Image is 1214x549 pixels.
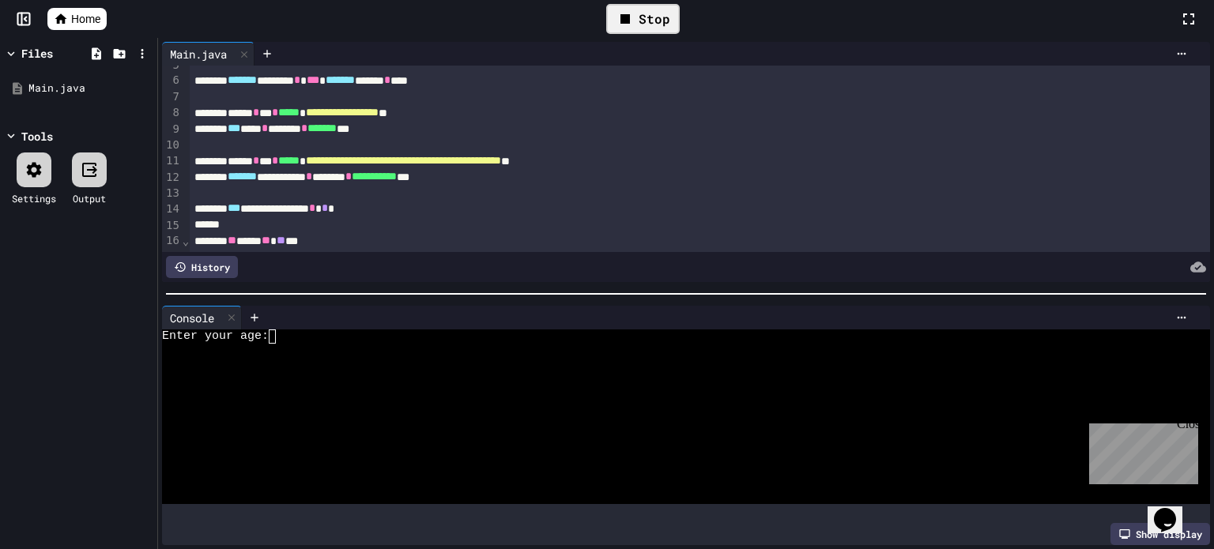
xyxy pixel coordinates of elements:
[12,191,56,205] div: Settings
[162,218,182,234] div: 15
[21,45,53,62] div: Files
[28,81,152,96] div: Main.java
[71,11,100,27] span: Home
[162,233,182,250] div: 16
[162,170,182,186] div: 12
[162,122,182,138] div: 9
[162,250,182,266] div: 17
[162,329,269,344] span: Enter your age:
[166,256,238,278] div: History
[6,6,109,100] div: Chat with us now!Close
[162,201,182,218] div: 14
[606,4,680,34] div: Stop
[162,306,242,329] div: Console
[73,191,106,205] div: Output
[1083,417,1198,484] iframe: chat widget
[1110,523,1210,545] div: Show display
[162,153,182,170] div: 11
[162,73,182,89] div: 6
[21,128,53,145] div: Tools
[162,186,182,201] div: 13
[47,8,107,30] a: Home
[162,58,182,73] div: 5
[162,310,222,326] div: Console
[162,46,235,62] div: Main.java
[162,137,182,153] div: 10
[182,235,190,247] span: Fold line
[1148,486,1198,533] iframe: chat widget
[162,42,254,66] div: Main.java
[162,105,182,122] div: 8
[162,89,182,105] div: 7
